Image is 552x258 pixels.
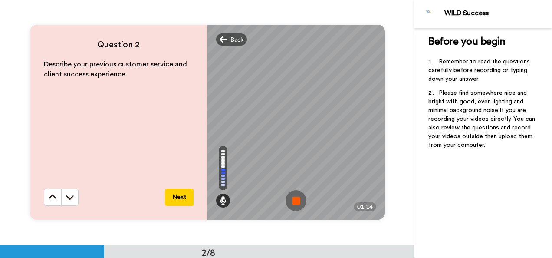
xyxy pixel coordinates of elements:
img: ic_record_stop.svg [286,190,306,211]
button: Next [165,189,194,206]
img: Profile Image [419,3,440,24]
span: Before you begin [428,36,505,47]
div: Back [216,33,247,46]
span: Back [230,35,243,44]
div: 01:14 [354,202,376,211]
span: Remember to read the questions carefully before recording or typing down your answer. [428,59,532,82]
span: Please find somewhere nice and bright with good, even lighting and minimal background noise if yo... [428,90,537,148]
h4: Question 2 [44,39,194,51]
span: Describe your previous customer service and client success experience. [44,61,189,78]
div: WILD Success [444,9,552,17]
